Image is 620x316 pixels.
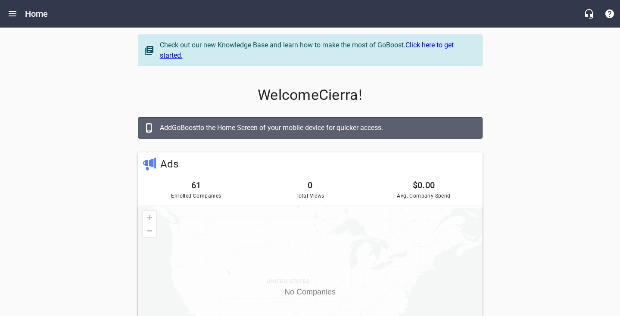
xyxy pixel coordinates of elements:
[143,178,250,192] h6: 61
[256,178,363,192] h6: 0
[599,3,620,24] button: Support Portal
[579,3,599,24] button: Live Chat
[160,158,178,170] a: Ads
[25,7,48,21] h6: Home
[2,3,23,24] button: Open drawer
[138,87,483,104] p: Welcome Cierra !
[370,178,477,192] h6: $0.00
[138,117,483,139] a: AddGoBoostto the Home Screen of your mobile device for quicker access.
[370,192,477,201] span: Avg. Company Spend
[160,123,474,133] div: Add GoBoost to the Home Screen of your mobile device for quicker access.
[143,192,250,201] span: Enrolled Companies
[256,192,363,201] span: Total Views
[160,40,474,61] div: Check out our new Knowledge Base and learn how to make the most of GoBoost.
